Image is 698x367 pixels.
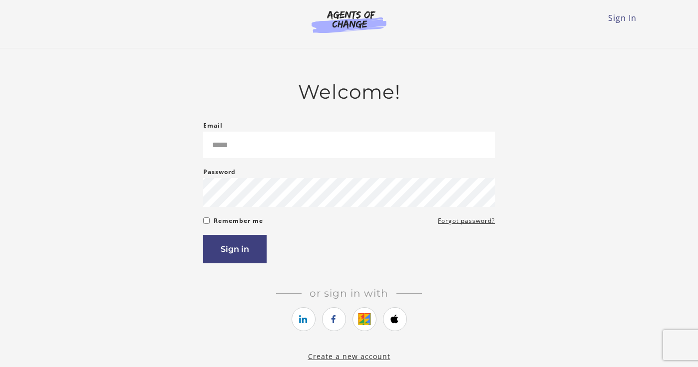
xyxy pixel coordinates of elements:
[322,307,346,331] a: https://courses.thinkific.com/users/auth/facebook?ss%5Breferral%5D=&ss%5Buser_return_to%5D=&ss%5B...
[352,307,376,331] a: https://courses.thinkific.com/users/auth/google?ss%5Breferral%5D=&ss%5Buser_return_to%5D=&ss%5Bvi...
[203,166,236,178] label: Password
[203,235,267,263] button: Sign in
[308,352,390,361] a: Create a new account
[214,215,263,227] label: Remember me
[301,10,397,33] img: Agents of Change Logo
[383,307,407,331] a: https://courses.thinkific.com/users/auth/apple?ss%5Breferral%5D=&ss%5Buser_return_to%5D=&ss%5Bvis...
[608,12,637,23] a: Sign In
[302,287,396,299] span: Or sign in with
[438,215,495,227] a: Forgot password?
[203,80,495,104] h2: Welcome!
[292,307,316,331] a: https://courses.thinkific.com/users/auth/linkedin?ss%5Breferral%5D=&ss%5Buser_return_to%5D=&ss%5B...
[203,120,223,132] label: Email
